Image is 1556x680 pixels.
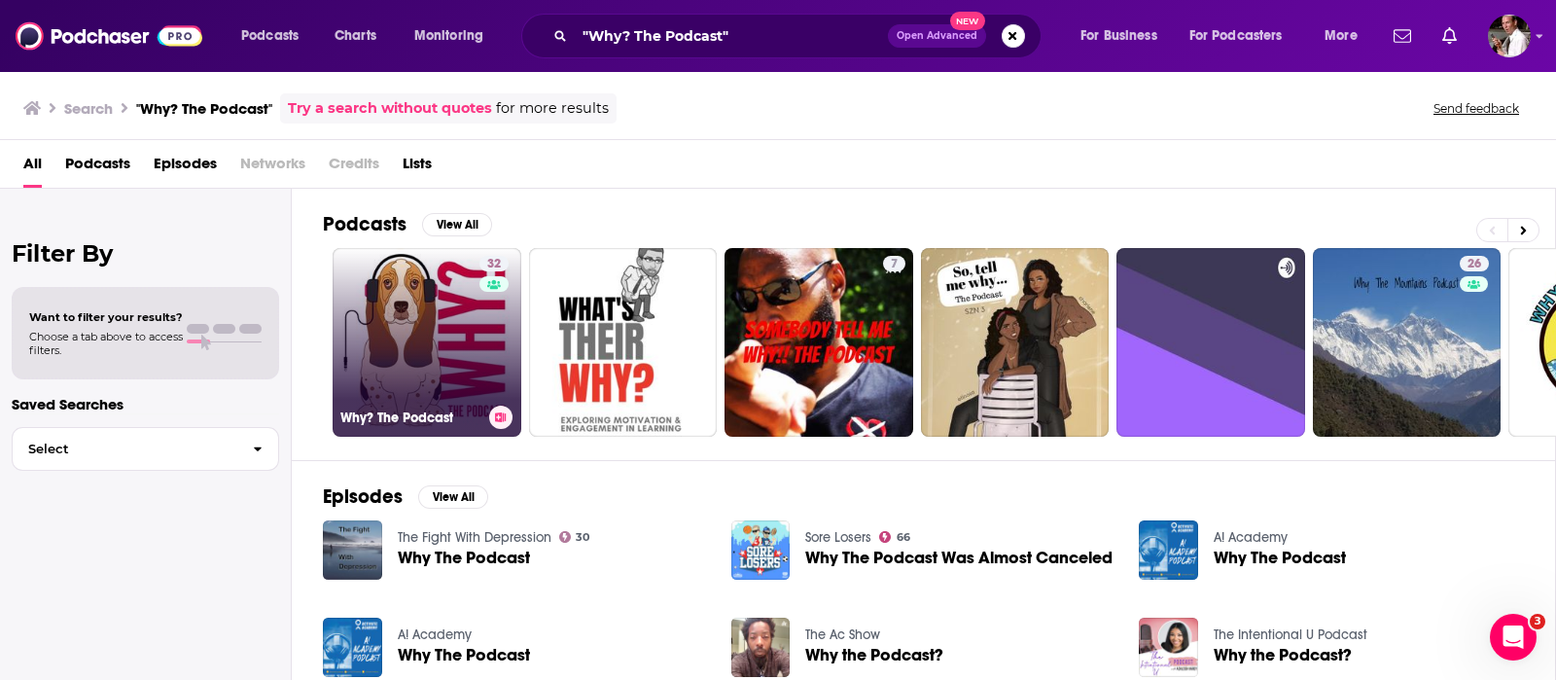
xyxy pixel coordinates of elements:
[322,20,388,52] a: Charts
[401,20,509,52] button: open menu
[64,99,113,118] h3: Search
[805,647,943,663] a: Why the Podcast?
[1428,100,1525,117] button: Send feedback
[1386,19,1419,53] a: Show notifications dropdown
[1325,22,1358,50] span: More
[496,97,609,120] span: for more results
[891,255,898,274] span: 7
[12,427,279,471] button: Select
[897,31,977,41] span: Open Advanced
[1080,22,1157,50] span: For Business
[414,22,483,50] span: Monitoring
[241,22,299,50] span: Podcasts
[540,14,1060,58] div: Search podcasts, credits, & more...
[288,97,492,120] a: Try a search without quotes
[16,18,202,54] img: Podchaser - Follow, Share and Rate Podcasts
[65,148,130,188] a: Podcasts
[1177,20,1311,52] button: open menu
[323,618,382,677] img: Why The Podcast
[403,148,432,188] a: Lists
[398,626,472,643] a: A! Academy
[1214,529,1288,546] a: A! Academy
[1468,255,1481,274] span: 26
[479,256,509,271] a: 32
[1311,20,1382,52] button: open menu
[23,148,42,188] a: All
[1490,614,1537,661] iframe: Intercom live chat
[1460,256,1489,271] a: 26
[731,520,791,580] img: Why The Podcast Was Almost Canceled
[323,484,403,509] h2: Episodes
[12,395,279,413] p: Saved Searches
[487,255,501,274] span: 32
[888,24,986,48] button: Open AdvancedNew
[398,550,530,566] a: Why The Podcast
[879,531,910,543] a: 66
[559,531,590,543] a: 30
[136,99,272,118] h3: "Why? The Podcast"
[725,248,913,437] a: 7
[154,148,217,188] a: Episodes
[1530,614,1545,629] span: 3
[29,330,183,357] span: Choose a tab above to access filters.
[1214,647,1352,663] a: Why the Podcast?
[418,485,488,509] button: View All
[240,148,305,188] span: Networks
[398,529,551,546] a: The Fight With Depression
[340,410,481,426] h3: Why? The Podcast
[228,20,324,52] button: open menu
[323,212,407,236] h2: Podcasts
[13,443,237,455] span: Select
[422,213,492,236] button: View All
[323,520,382,580] img: Why The Podcast
[1488,15,1531,57] img: User Profile
[576,533,589,542] span: 30
[335,22,376,50] span: Charts
[1488,15,1531,57] button: Show profile menu
[950,12,985,30] span: New
[329,148,379,188] span: Credits
[805,529,871,546] a: Sore Losers
[333,248,521,437] a: 32Why? The Podcast
[1189,22,1283,50] span: For Podcasters
[575,20,888,52] input: Search podcasts, credits, & more...
[323,212,492,236] a: PodcastsView All
[731,618,791,677] img: Why the Podcast?
[1067,20,1182,52] button: open menu
[398,647,530,663] a: Why The Podcast
[1488,15,1531,57] span: Logged in as Quarto
[12,239,279,268] h2: Filter By
[1139,520,1198,580] img: Why The Podcast
[1139,618,1198,677] img: Why the Podcast?
[805,550,1113,566] a: Why The Podcast Was Almost Canceled
[883,256,905,271] a: 7
[1434,19,1465,53] a: Show notifications dropdown
[1214,626,1367,643] a: The Intentional U Podcast
[805,626,880,643] a: The Ac Show
[1313,248,1502,437] a: 26
[29,310,183,324] span: Want to filter your results?
[897,533,910,542] span: 66
[1214,550,1346,566] a: Why The Podcast
[323,484,488,509] a: EpisodesView All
